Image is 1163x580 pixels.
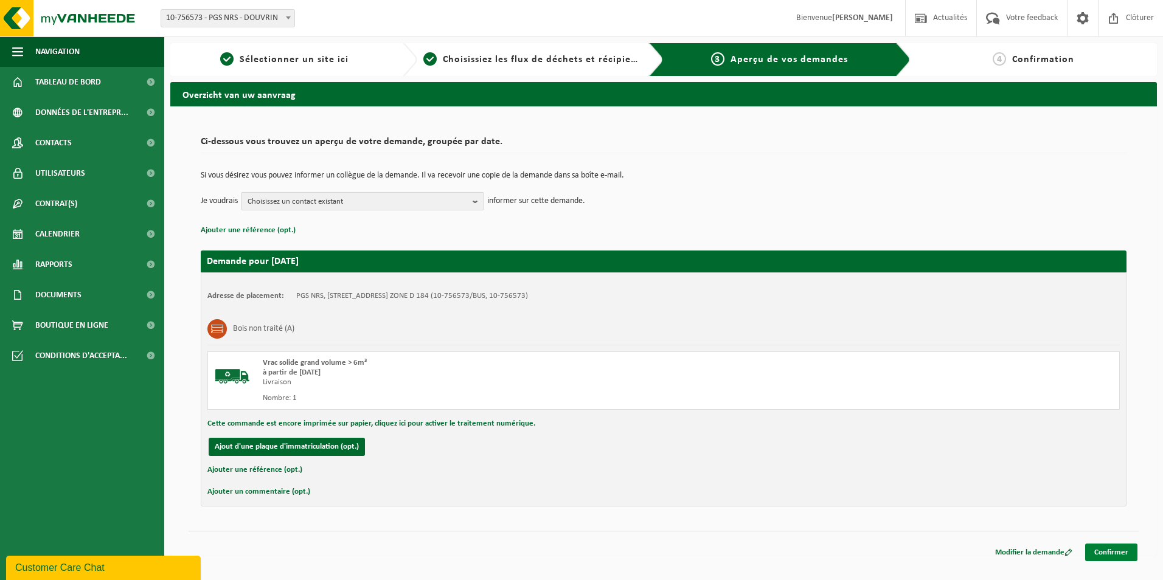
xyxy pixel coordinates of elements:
button: Ajout d'une plaque d'immatriculation (opt.) [209,438,365,456]
button: Cette commande est encore imprimée sur papier, cliquez ici pour activer le traitement numérique. [207,416,535,432]
div: Nombre: 1 [263,393,712,403]
span: 10-756573 - PGS NRS - DOUVRIN [161,9,295,27]
span: Choisissiez les flux de déchets et récipients [443,55,645,64]
strong: Adresse de placement: [207,292,284,300]
span: Contacts [35,128,72,158]
h3: Bois non traité (A) [233,319,294,339]
iframe: chat widget [6,553,203,580]
p: Je voudrais [201,192,238,210]
button: Ajouter une référence (opt.) [201,223,296,238]
span: 4 [993,52,1006,66]
span: Navigation [35,36,80,67]
span: 2 [423,52,437,66]
strong: à partir de [DATE] [263,368,321,376]
button: Choisissez un contact existant [241,192,484,210]
img: BL-SO-LV.png [214,358,251,395]
span: 3 [711,52,724,66]
span: 10-756573 - PGS NRS - DOUVRIN [161,10,294,27]
span: Données de l'entrepr... [35,97,128,128]
span: Documents [35,280,82,310]
p: informer sur cette demande. [487,192,585,210]
span: Boutique en ligne [35,310,108,340]
span: Rapports [35,249,72,280]
strong: [PERSON_NAME] [832,13,893,22]
button: Ajouter une référence (opt.) [207,462,302,478]
strong: Demande pour [DATE] [207,257,299,266]
span: Sélectionner un site ici [240,55,349,64]
a: 1Sélectionner un site ici [176,52,393,67]
a: Confirmer [1085,544,1137,561]
span: Vrac solide grand volume > 6m³ [263,359,367,367]
a: Modifier la demande [986,544,1081,561]
button: Ajouter un commentaire (opt.) [207,484,310,500]
span: Utilisateurs [35,158,85,188]
span: Aperçu de vos demandes [731,55,848,64]
span: Tableau de bord [35,67,101,97]
span: Calendrier [35,219,80,249]
td: PGS NRS, [STREET_ADDRESS] ZONE D 184 (10-756573/BUS, 10-756573) [296,291,528,301]
span: Confirmation [1012,55,1074,64]
div: Livraison [263,378,712,387]
h2: Overzicht van uw aanvraag [170,82,1157,106]
span: Contrat(s) [35,188,77,219]
p: Si vous désirez vous pouvez informer un collègue de la demande. Il va recevoir une copie de la de... [201,171,1127,180]
span: 1 [220,52,234,66]
span: Conditions d'accepta... [35,340,127,371]
a: 2Choisissiez les flux de déchets et récipients [423,52,640,67]
span: Choisissez un contact existant [248,193,468,211]
h2: Ci-dessous vous trouvez un aperçu de votre demande, groupée par date. [201,137,1127,153]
